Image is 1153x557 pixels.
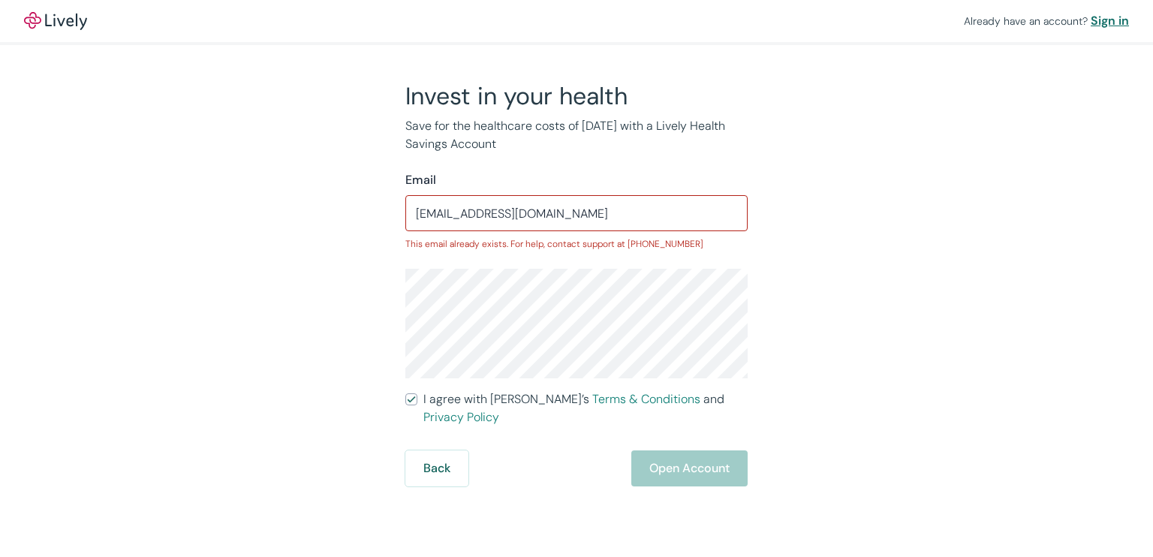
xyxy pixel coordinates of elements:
button: Back [405,450,468,486]
img: Lively [24,12,87,30]
a: Sign in [1091,12,1129,30]
span: I agree with [PERSON_NAME]’s and [423,390,748,426]
a: Terms & Conditions [592,391,700,407]
div: Already have an account? [964,12,1129,30]
label: Email [405,171,436,189]
h2: Invest in your health [405,81,748,111]
p: Save for the healthcare costs of [DATE] with a Lively Health Savings Account [405,117,748,153]
a: LivelyLively [24,12,87,30]
a: Privacy Policy [423,409,499,425]
p: This email already exists. For help, contact support at [PHONE_NUMBER] [405,237,748,251]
